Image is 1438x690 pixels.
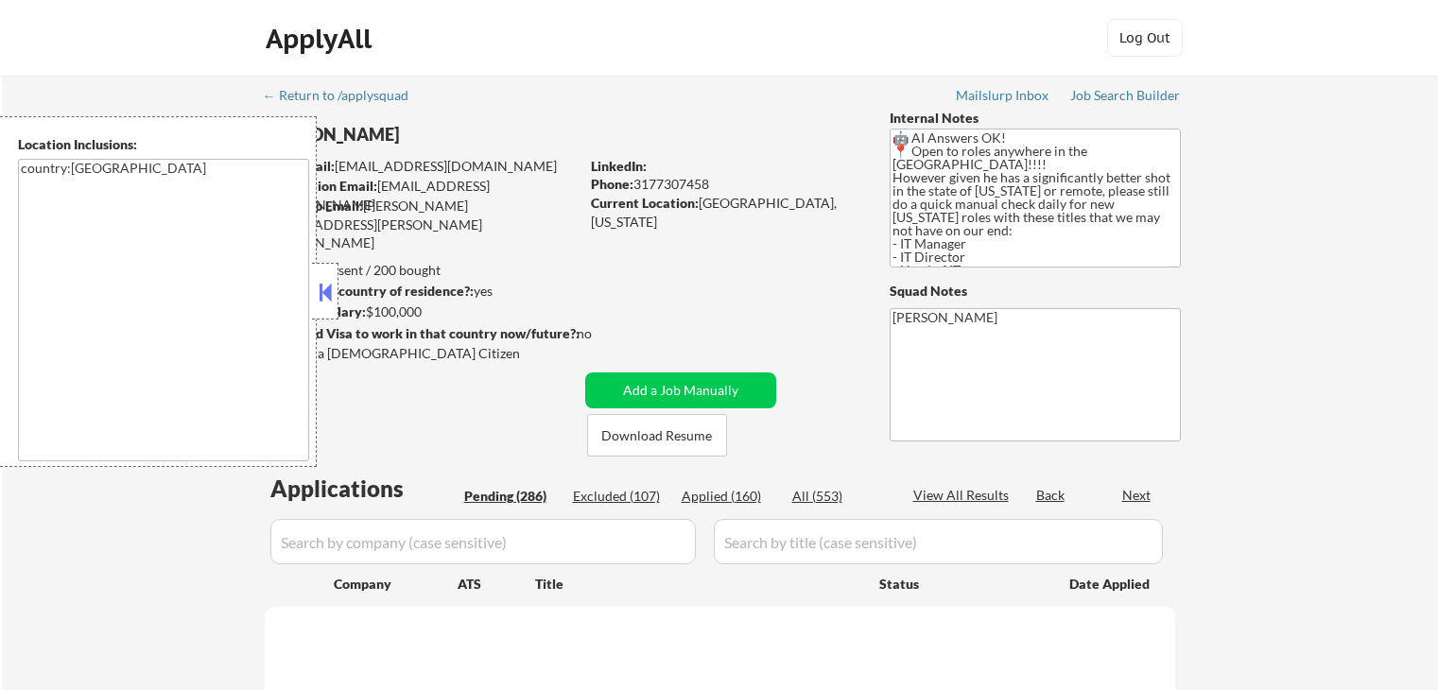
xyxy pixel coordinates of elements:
div: [PERSON_NAME][EMAIL_ADDRESS][PERSON_NAME][DOMAIN_NAME] [265,197,579,252]
div: Back [1036,486,1066,505]
div: Date Applied [1069,575,1152,594]
div: Title [535,575,861,594]
div: Yes, I am a [DEMOGRAPHIC_DATA] Citizen [265,344,584,363]
div: ApplyAll [266,23,377,55]
div: Mailslurp Inbox [956,89,1050,102]
div: Status [879,566,1042,600]
div: Squad Notes [890,282,1181,301]
div: Location Inclusions: [18,135,309,154]
div: Internal Notes [890,109,1181,128]
strong: Will need Visa to work in that country now/future?: [265,325,580,341]
strong: LinkedIn: [591,158,647,174]
div: ← Return to /applysquad [263,89,426,102]
div: [EMAIL_ADDRESS][DOMAIN_NAME] [266,177,579,214]
strong: Current Location: [591,195,699,211]
a: ← Return to /applysquad [263,88,426,107]
a: Job Search Builder [1070,88,1181,107]
div: $100,000 [264,302,579,321]
a: Mailslurp Inbox [956,88,1050,107]
div: no [577,324,631,343]
button: Download Resume [587,414,727,457]
div: Job Search Builder [1070,89,1181,102]
div: Pending (286) [464,487,559,506]
div: [PERSON_NAME] [265,123,653,147]
div: Applied (160) [682,487,776,506]
input: Search by company (case sensitive) [270,519,696,564]
div: 160 sent / 200 bought [264,261,579,280]
div: Company [334,575,458,594]
div: 3177307458 [591,175,858,194]
div: ATS [458,575,535,594]
div: Applications [270,477,458,500]
input: Search by title (case sensitive) [714,519,1163,564]
div: Excluded (107) [573,487,667,506]
div: [EMAIL_ADDRESS][DOMAIN_NAME] [266,157,579,176]
div: All (553) [792,487,887,506]
strong: Phone: [591,176,633,192]
strong: Can work in country of residence?: [264,283,474,299]
button: Add a Job Manually [585,372,776,408]
button: Log Out [1107,19,1183,57]
div: yes [264,282,573,301]
div: View All Results [913,486,1014,505]
div: [GEOGRAPHIC_DATA], [US_STATE] [591,194,858,231]
div: Next [1122,486,1152,505]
